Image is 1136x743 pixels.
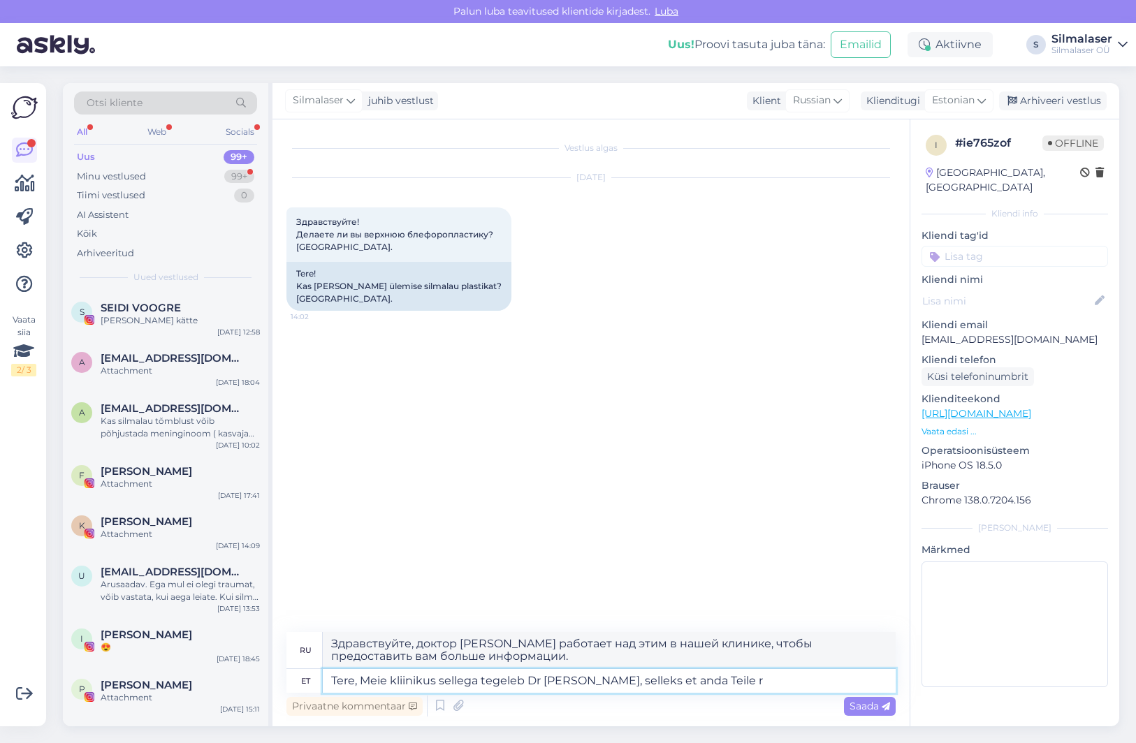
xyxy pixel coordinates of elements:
input: Lisa nimi [922,293,1092,309]
div: AI Assistent [77,208,129,222]
div: S [1026,35,1046,54]
div: Socials [223,123,257,141]
div: Attachment [101,365,260,377]
p: Operatsioonisüsteem [922,443,1108,458]
span: arterin@gmail.com [101,402,246,415]
div: ru [300,638,312,662]
span: ulvi.magi.002@mail.ee [101,566,246,578]
span: Otsi kliente [87,96,143,110]
div: [DATE] 17:41 [218,490,260,501]
div: Silmalaser [1051,34,1112,45]
div: Web [145,123,169,141]
div: Kõik [77,227,97,241]
span: I [80,633,83,644]
span: Здравствуйте! Делаете ли вы верхнюю блефоропластику? [GEOGRAPHIC_DATA]. [296,216,495,252]
div: 2 / 3 [11,364,36,376]
div: [DATE] 18:04 [216,377,260,388]
p: [EMAIL_ADDRESS][DOMAIN_NAME] [922,332,1108,347]
div: 99+ [224,170,254,184]
div: Arhiveeri vestlus [999,91,1107,110]
span: pauline lotta [101,679,192,691]
div: Kliendi info [922,207,1108,220]
div: Kas silmalau tõmblust võib põhjustada meninginoom ( kasvaja silmanarvi piirkonnas)? [101,415,260,440]
textarea: Здравствуйте, доктор [PERSON_NAME] работает над этим в нашей клинике, чтобы предоставить вам боль... [323,632,896,668]
span: p [79,684,85,694]
span: K [79,520,85,531]
span: Estonian [932,93,975,108]
div: Vaata siia [11,314,36,376]
div: Tere! Kas [PERSON_NAME] ülemise silmalau plastikat? [GEOGRAPHIC_DATA]. [286,262,511,311]
div: Uus [77,150,95,164]
div: [PERSON_NAME] [922,522,1108,534]
div: Klienditugi [861,94,920,108]
p: Märkmed [922,543,1108,557]
div: Arusaadav. Ega mul ei olegi traumat, võib vastata, kui aega leiate. Kui silm jookseb vett (umbes ... [101,578,260,603]
div: Vestlus algas [286,142,896,154]
div: et [301,669,310,693]
p: Kliendi tag'id [922,228,1108,243]
span: Frida Brit Noor [101,465,192,478]
div: [DATE] 15:11 [220,704,260,714]
div: Küsi telefoninumbrit [922,367,1034,386]
span: Saada [850,700,890,712]
span: i [935,140,938,150]
div: # ie765zof [955,135,1042,152]
div: Silmalaser OÜ [1051,45,1112,56]
span: Silmalaser [293,93,344,108]
div: [DATE] 10:02 [216,440,260,450]
div: Attachment [101,528,260,540]
p: iPhone OS 18.5.0 [922,458,1108,473]
span: Luba [650,5,683,17]
button: Emailid [831,31,891,58]
div: Proovi tasuta juba täna: [668,36,825,53]
div: All [74,123,90,141]
textarea: Tere, Meie kliinikus sellega tegeleb Dr [PERSON_NAME], selleks et anda Teile r [323,669,896,693]
span: a [79,357,85,367]
p: Kliendi telefon [922,353,1108,367]
span: Uued vestlused [133,271,198,284]
span: S [80,307,85,317]
div: Attachment [101,478,260,490]
div: [DATE] 18:45 [217,654,260,664]
div: Tiimi vestlused [77,189,145,203]
span: SEIDI VOOGRE [101,302,181,314]
div: 😍 [101,641,260,654]
span: amjokelafin@gmail.com [101,352,246,365]
p: Klienditeekond [922,392,1108,406]
div: Aktiivne [908,32,993,57]
div: juhib vestlust [363,94,434,108]
div: 0 [234,189,254,203]
p: Kliendi email [922,318,1108,332]
div: Privaatne kommentaar [286,697,423,716]
div: [DATE] 12:58 [217,327,260,337]
p: Kliendi nimi [922,272,1108,287]
p: Chrome 138.0.7204.156 [922,493,1108,508]
p: Brauser [922,478,1108,493]
span: Offline [1042,135,1104,151]
div: [DATE] [286,171,896,184]
div: Minu vestlused [77,170,146,184]
span: Inger V [101,628,192,641]
div: [GEOGRAPHIC_DATA], [GEOGRAPHIC_DATA] [926,165,1080,195]
span: Kari Viikna [101,515,192,528]
img: Askly Logo [11,94,38,121]
b: Uus! [668,38,694,51]
span: F [79,470,85,480]
div: 99+ [224,150,254,164]
p: Vaata edasi ... [922,425,1108,438]
a: [URL][DOMAIN_NAME] [922,407,1031,420]
div: Arhiveeritud [77,247,134,260]
span: a [79,407,85,418]
div: Klient [747,94,781,108]
div: Attachment [101,691,260,704]
div: [PERSON_NAME] kätte [101,314,260,327]
div: [DATE] 14:09 [216,540,260,551]
a: SilmalaserSilmalaser OÜ [1051,34,1128,56]
input: Lisa tag [922,246,1108,267]
span: u [78,571,85,581]
span: Russian [793,93,831,108]
span: 14:02 [291,311,343,322]
div: [DATE] 13:53 [217,603,260,614]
